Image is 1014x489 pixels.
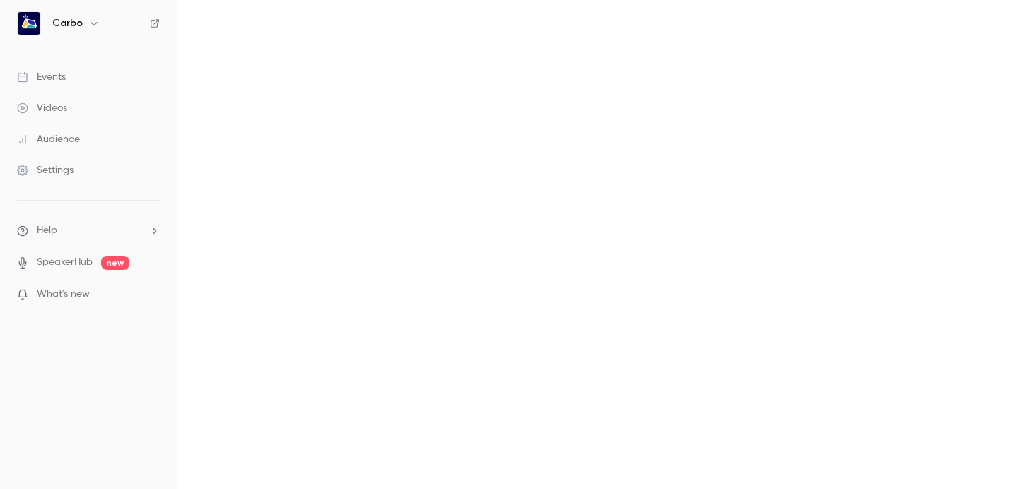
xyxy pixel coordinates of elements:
[17,70,66,84] div: Events
[17,163,74,177] div: Settings
[17,223,160,238] li: help-dropdown-opener
[17,132,80,146] div: Audience
[18,12,40,35] img: Carbo
[37,223,57,238] span: Help
[17,101,67,115] div: Videos
[101,256,129,270] span: new
[52,16,83,30] h6: Carbo
[37,255,93,270] a: SpeakerHub
[37,287,90,302] span: What's new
